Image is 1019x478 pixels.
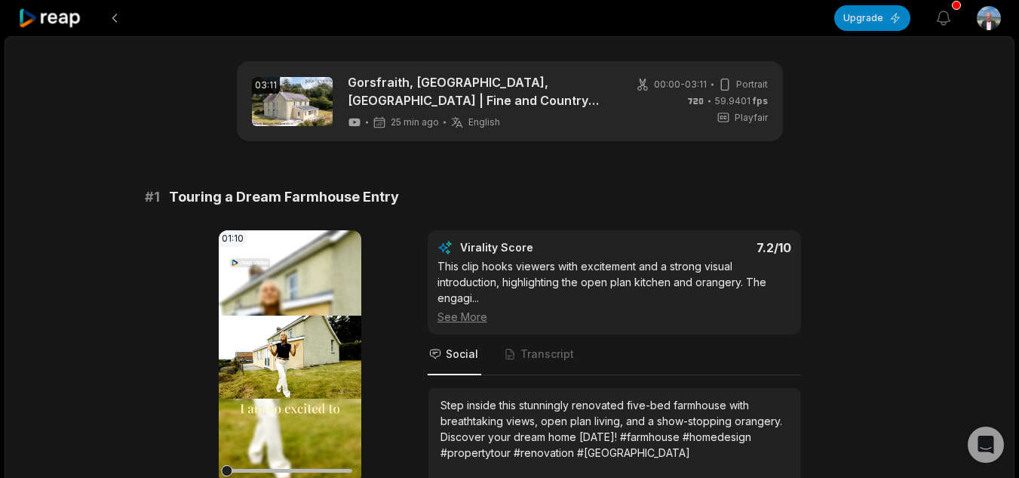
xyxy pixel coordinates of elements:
span: Playfair [735,111,768,125]
div: This clip hooks viewers with excitement and a strong visual introduction, highlighting the open p... [437,258,791,325]
a: Gorsfraith, [GEOGRAPHIC_DATA], [GEOGRAPHIC_DATA] | Fine and Country [GEOGRAPHIC_DATA] [348,73,608,109]
div: Open Intercom Messenger [968,427,1004,463]
div: Virality Score [460,240,622,255]
span: Transcript [520,347,574,362]
span: Social [446,347,478,362]
span: 25 min ago [391,116,439,128]
span: 00:00 - 03:11 [654,78,707,91]
div: 7.2 /10 [629,240,791,255]
nav: Tabs [428,335,801,375]
span: 59.9401 [715,94,768,108]
div: See More [437,309,791,325]
span: Touring a Dream Farmhouse Entry [169,187,399,208]
span: fps [753,95,768,106]
button: Upgrade [834,5,910,31]
div: Step inside this stunningly renovated five-bed farmhouse with breathtaking views, open plan livin... [440,397,788,461]
span: English [468,116,500,128]
span: # 1 [145,187,160,208]
span: Portrait [736,78,768,91]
